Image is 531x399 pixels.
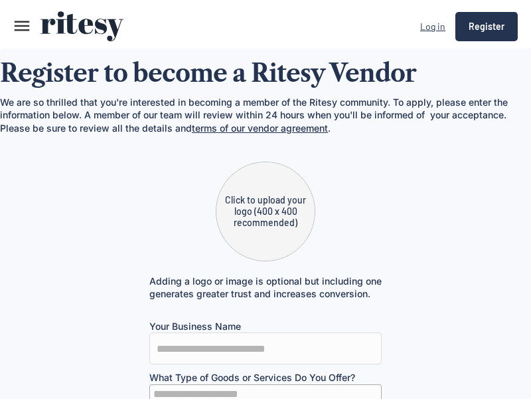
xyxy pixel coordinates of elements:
[149,275,382,307] div: Adding a logo or image is optional but including one generates greater trust and increases conver...
[12,16,32,36] button: menu
[149,320,382,333] div: Your Business Name
[420,19,445,35] div: Log in
[40,11,123,41] img: ritesy-logo-colour%403x%20%281%29.svg
[192,122,328,134] a: terms of our vendor agreement
[149,371,382,384] div: What Type of Goods or Services Do You Offer?
[455,12,518,41] button: Register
